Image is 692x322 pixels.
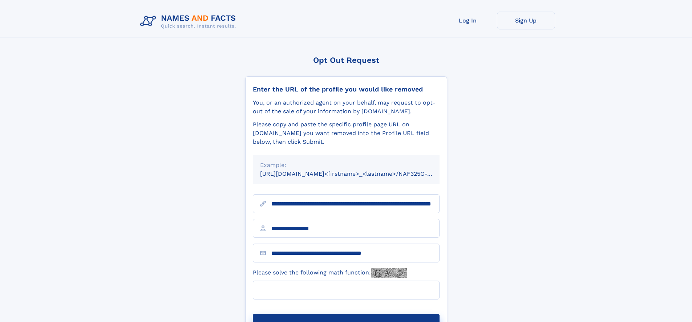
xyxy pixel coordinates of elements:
[245,56,447,65] div: Opt Out Request
[137,12,242,31] img: Logo Names and Facts
[439,12,497,29] a: Log In
[260,170,453,177] small: [URL][DOMAIN_NAME]<firstname>_<lastname>/NAF325G-xxxxxxxx
[253,98,440,116] div: You, or an authorized agent on your behalf, may request to opt-out of the sale of your informatio...
[253,268,407,278] label: Please solve the following math function:
[253,120,440,146] div: Please copy and paste the specific profile page URL on [DOMAIN_NAME] you want removed into the Pr...
[253,85,440,93] div: Enter the URL of the profile you would like removed
[260,161,432,170] div: Example:
[497,12,555,29] a: Sign Up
